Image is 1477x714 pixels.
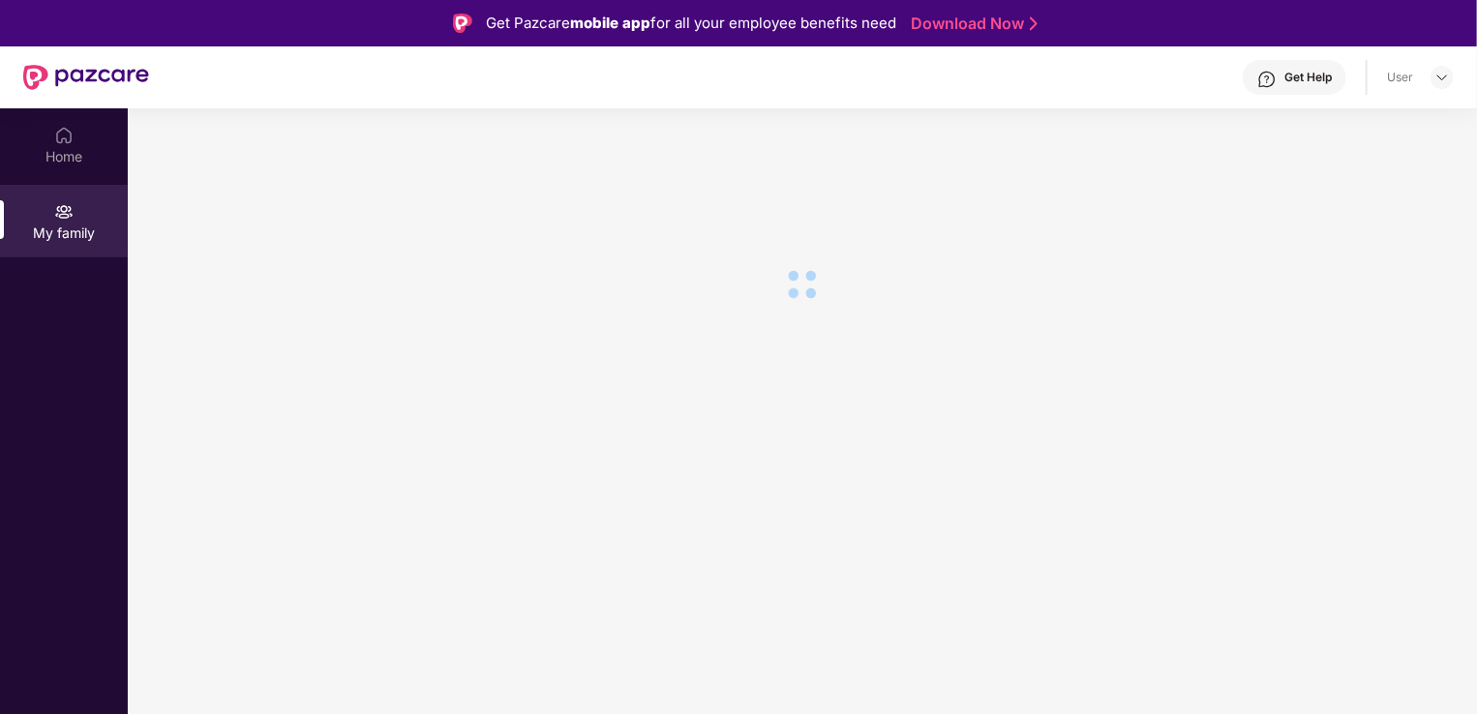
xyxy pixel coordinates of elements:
[54,202,74,222] img: svg+xml;base64,PHN2ZyB3aWR0aD0iMjAiIGhlaWdodD0iMjAiIHZpZXdCb3g9IjAgMCAyMCAyMCIgZmlsbD0ibm9uZSIgeG...
[911,14,1032,34] a: Download Now
[453,14,472,33] img: Logo
[54,126,74,145] img: svg+xml;base64,PHN2ZyBpZD0iSG9tZSIgeG1sbnM9Imh0dHA6Ly93d3cudzMub3JnLzIwMDAvc3ZnIiB3aWR0aD0iMjAiIG...
[23,65,149,90] img: New Pazcare Logo
[1434,70,1450,85] img: svg+xml;base64,PHN2ZyBpZD0iRHJvcGRvd24tMzJ4MzIiIHhtbG5zPSJodHRwOi8vd3d3LnczLm9yZy8yMDAwL3N2ZyIgd2...
[486,12,896,35] div: Get Pazcare for all your employee benefits need
[570,14,650,32] strong: mobile app
[1387,70,1413,85] div: User
[1257,70,1277,89] img: svg+xml;base64,PHN2ZyBpZD0iSGVscC0zMngzMiIgeG1sbnM9Imh0dHA6Ly93d3cudzMub3JnLzIwMDAvc3ZnIiB3aWR0aD...
[1284,70,1332,85] div: Get Help
[1030,14,1038,34] img: Stroke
